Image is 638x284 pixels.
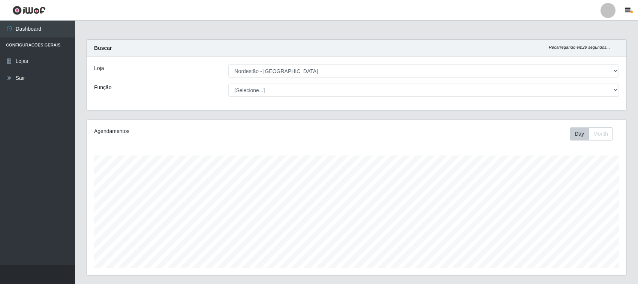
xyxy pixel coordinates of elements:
strong: Buscar [94,45,112,51]
i: Recarregando em 29 segundos... [549,45,610,49]
img: CoreUI Logo [12,6,46,15]
div: Toolbar with button groups [570,127,619,141]
div: First group [570,127,613,141]
label: Função [94,84,112,91]
button: Day [570,127,589,141]
button: Month [589,127,613,141]
label: Loja [94,64,104,72]
div: Agendamentos [94,127,306,135]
